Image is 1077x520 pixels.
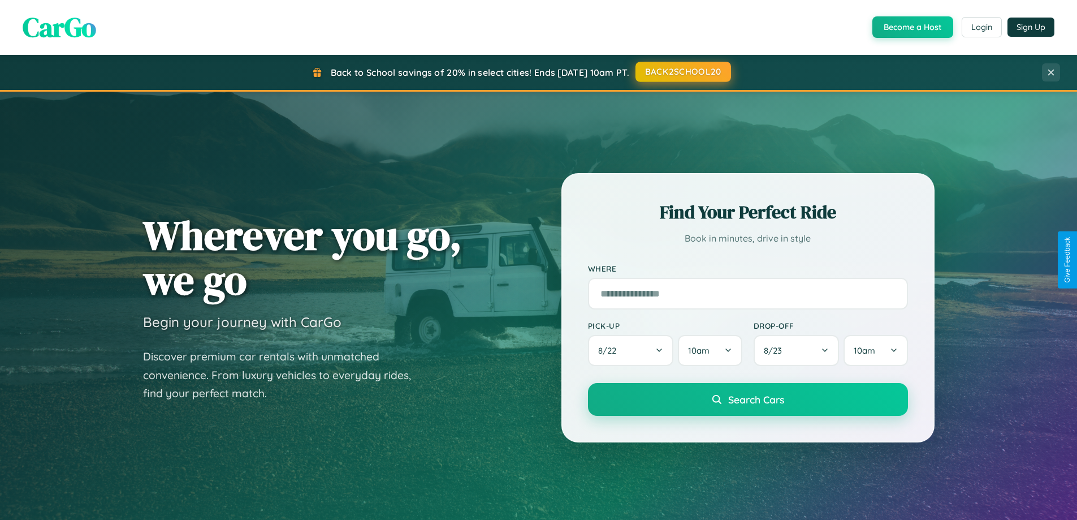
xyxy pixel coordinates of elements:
h2: Find Your Perfect Ride [588,200,908,225]
span: 10am [854,345,875,356]
label: Pick-up [588,321,742,330]
button: Search Cars [588,383,908,416]
h1: Wherever you go, we go [143,213,462,302]
span: Back to School savings of 20% in select cities! Ends [DATE] 10am PT. [331,67,629,78]
span: 8 / 22 [598,345,622,356]
button: 8/22 [588,335,674,366]
span: Search Cars [728,393,784,406]
button: Sign Up [1007,18,1054,37]
span: 8 / 23 [764,345,788,356]
p: Discover premium car rentals with unmatched convenience. From luxury vehicles to everyday rides, ... [143,347,426,403]
h3: Begin your journey with CarGo [143,313,341,330]
button: Login [962,17,1002,37]
label: Drop-off [754,321,908,330]
label: Where [588,264,908,273]
button: 10am [844,335,907,366]
span: 10am [688,345,710,356]
button: Become a Host [872,16,953,38]
p: Book in minutes, drive in style [588,230,908,247]
div: Give Feedback [1063,237,1071,283]
button: 10am [678,335,742,366]
button: 8/23 [754,335,840,366]
span: CarGo [23,8,96,46]
button: BACK2SCHOOL20 [635,62,731,82]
